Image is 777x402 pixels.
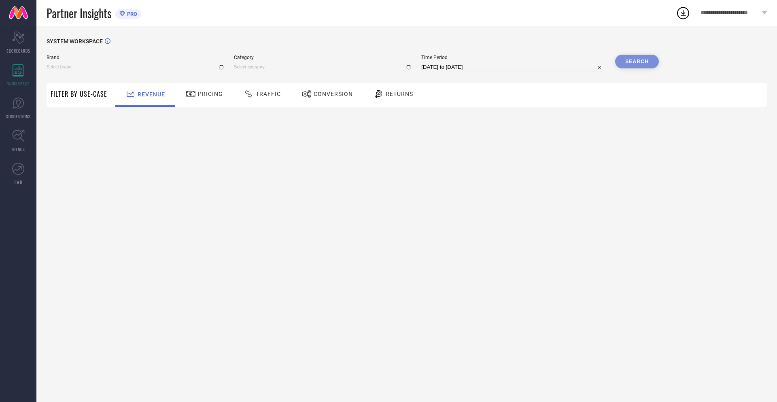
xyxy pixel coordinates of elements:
[15,179,22,185] span: FWD
[421,55,605,60] span: Time Period
[138,91,165,98] span: Revenue
[125,11,137,17] span: PRO
[11,146,25,152] span: TRENDS
[51,89,107,99] span: Filter By Use-Case
[47,5,111,21] span: Partner Insights
[234,63,411,71] input: Select category
[47,55,224,60] span: Brand
[256,91,281,97] span: Traffic
[47,63,224,71] input: Select brand
[6,48,30,54] span: SCORECARDS
[676,6,690,20] div: Open download list
[386,91,413,97] span: Returns
[7,81,30,87] span: WORKSPACE
[198,91,223,97] span: Pricing
[234,55,411,60] span: Category
[47,38,103,45] span: SYSTEM WORKSPACE
[6,113,31,119] span: SUGGESTIONS
[314,91,353,97] span: Conversion
[421,62,605,72] input: Select time period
